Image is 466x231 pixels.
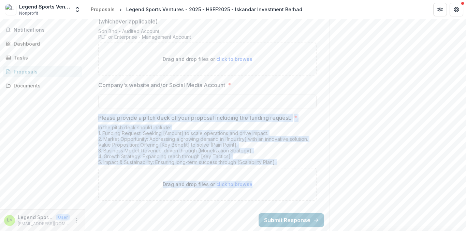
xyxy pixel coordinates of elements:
[14,82,77,89] div: Documents
[3,24,82,35] button: Notifications
[5,4,16,15] img: Legend Sports Ventures
[216,181,252,187] span: click to browse
[433,3,447,16] button: Partners
[91,6,115,13] div: Proposals
[88,4,305,14] nav: breadcrumb
[73,216,81,225] button: More
[3,52,82,63] a: Tasks
[3,66,82,77] a: Proposals
[14,40,77,47] div: Dashboard
[7,218,12,222] div: Legend Sports <legendsportsventures@gmail.com>
[14,68,77,75] div: Proposals
[56,214,70,220] p: User
[163,181,252,188] p: Drag and drop files or
[450,3,463,16] button: Get Help
[18,221,70,227] p: [EMAIL_ADDRESS][DOMAIN_NAME]
[19,3,70,10] div: Legend Sports Ventures
[98,28,317,43] div: Sdn Bhd - Audited Account PLT or Enterprise - Management Account
[14,54,77,61] div: Tasks
[18,214,53,221] p: Legend Sports <[EMAIL_ADDRESS][DOMAIN_NAME]>
[3,38,82,49] a: Dashboard
[163,55,252,63] p: Drag and drop files or
[73,3,82,16] button: Open entity switcher
[19,10,38,16] span: Nonprofit
[3,80,82,91] a: Documents
[14,27,79,33] span: Notifications
[88,4,117,14] a: Proposals
[259,213,324,227] button: Submit Response
[126,6,302,13] div: Legend Sports Ventures - 2025 - HSEF2025 - Iskandar Investment Berhad
[98,81,225,89] p: Company's website and/or Social Media Account
[98,114,291,122] p: Please provide a pitch deck of your proposal including the funding request.
[216,56,252,62] span: click to browse
[98,125,317,168] div: In the pitch deck should include: 1. Funding Request: Seeking [Amount] to scale operations and dr...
